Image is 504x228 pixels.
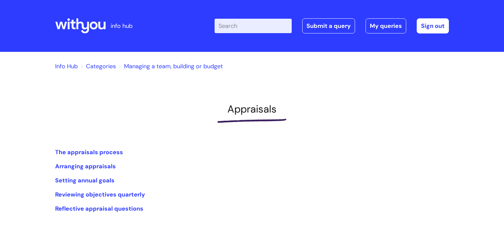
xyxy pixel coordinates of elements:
a: Managing a team, building or budget [124,62,223,70]
p: info hub [111,21,133,31]
a: Sign out [417,18,449,33]
a: Setting annual goals [55,176,115,184]
li: Solution home [79,61,116,72]
a: Categories [86,62,116,70]
a: Reflective appraisal questions [55,205,143,213]
a: Submit a query [302,18,355,33]
a: The appraisals process [55,148,123,156]
a: Info Hub [55,62,78,70]
a: Reviewing objectives quarterly [55,191,145,198]
input: Search [215,19,292,33]
h1: Appraisals [55,103,449,115]
a: My queries [366,18,406,33]
div: | - [215,18,449,33]
li: Managing a team, building or budget [117,61,223,72]
a: Arranging appraisals [55,162,116,170]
